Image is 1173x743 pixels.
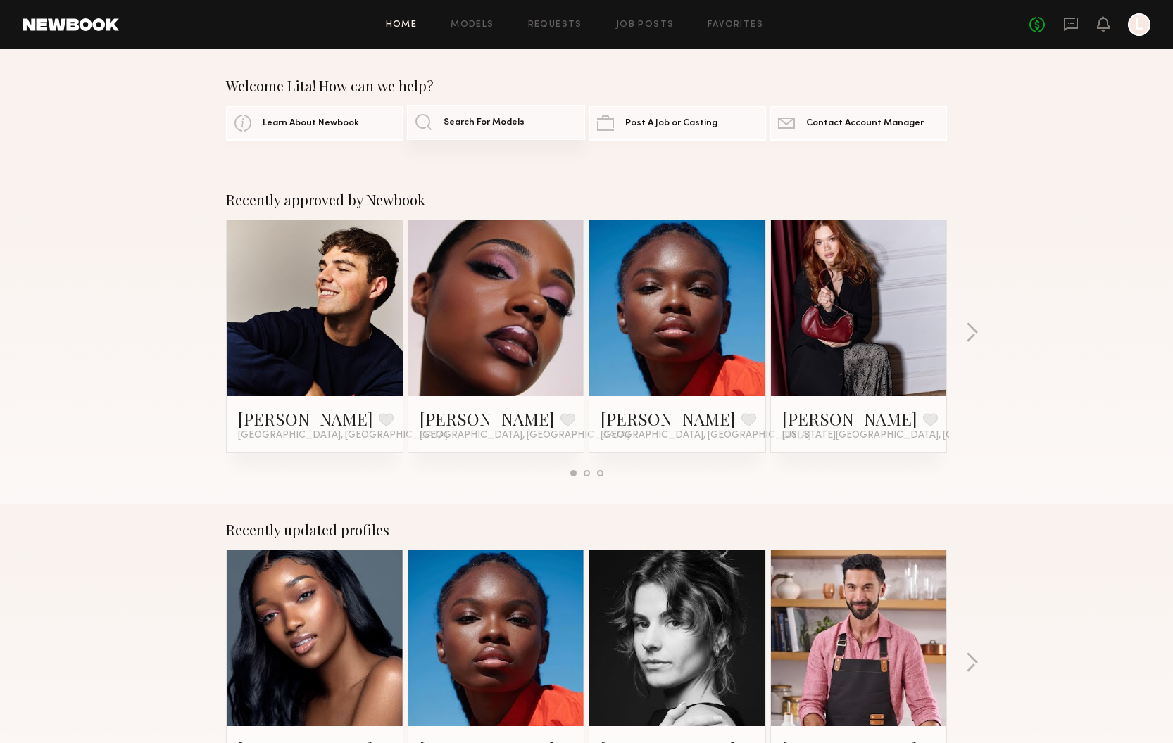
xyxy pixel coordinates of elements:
span: Search For Models [444,118,525,127]
span: Post A Job or Casting [625,119,717,128]
span: [GEOGRAPHIC_DATA], [GEOGRAPHIC_DATA] [420,430,629,441]
a: Post A Job or Casting [589,106,766,141]
a: [PERSON_NAME] [782,407,917,430]
span: [GEOGRAPHIC_DATA], [GEOGRAPHIC_DATA] [601,430,810,441]
a: Models [451,20,494,30]
a: [PERSON_NAME] [238,407,373,430]
a: Job Posts [616,20,675,30]
span: Learn About Newbook [263,119,359,128]
div: Recently approved by Newbook [226,191,947,208]
a: Learn About Newbook [226,106,403,141]
div: Welcome Lita! How can we help? [226,77,947,94]
a: [PERSON_NAME] [420,407,555,430]
span: Contact Account Manager [806,119,924,128]
a: [PERSON_NAME] [601,407,736,430]
div: Recently updated profiles [226,521,947,538]
span: [US_STATE][GEOGRAPHIC_DATA], [GEOGRAPHIC_DATA] [782,430,1046,441]
a: Favorites [708,20,763,30]
a: Home [386,20,418,30]
span: [GEOGRAPHIC_DATA], [GEOGRAPHIC_DATA] [238,430,448,441]
a: Search For Models [407,105,584,140]
a: Requests [528,20,582,30]
a: Contact Account Manager [770,106,947,141]
a: L [1128,13,1150,36]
